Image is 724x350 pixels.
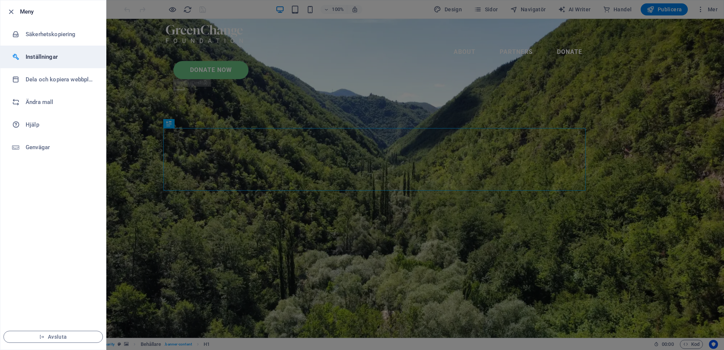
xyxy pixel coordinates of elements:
[26,75,95,84] h6: Dela och kopiera webbplats
[26,30,95,39] h6: Säkerhetskopiering
[20,7,100,16] h6: Meny
[26,98,95,107] h6: Ändra mall
[26,143,95,152] h6: Genvägar
[10,334,97,340] span: Avsluta
[3,331,103,343] button: Avsluta
[26,120,95,129] h6: Hjälp
[26,52,95,61] h6: Inställningar
[0,113,106,136] a: Hjälp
